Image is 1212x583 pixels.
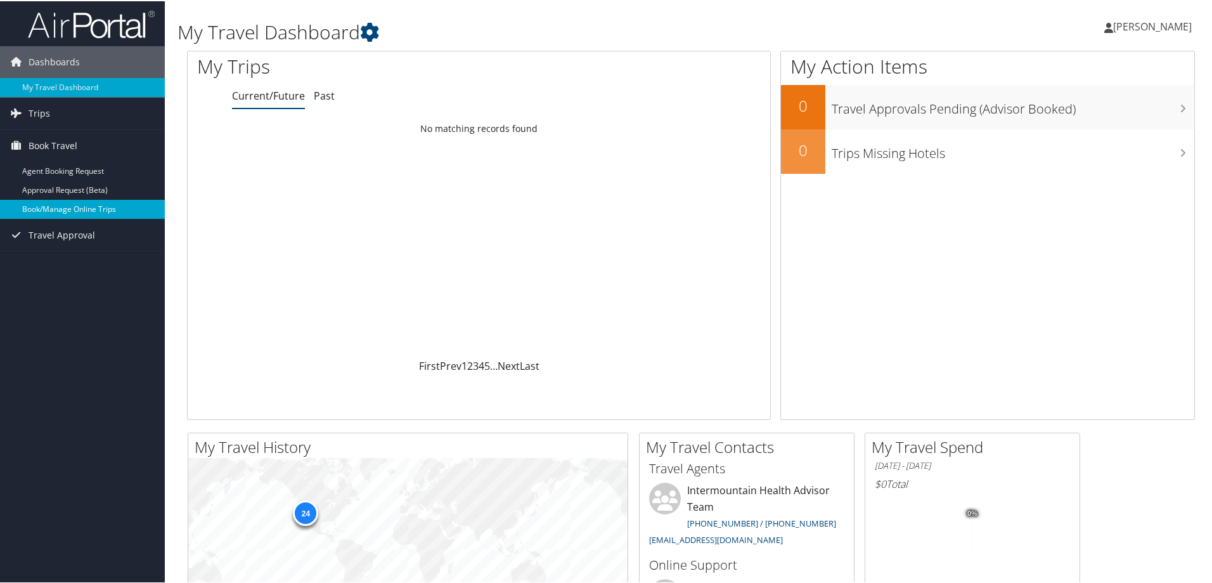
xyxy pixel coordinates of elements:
h2: My Travel History [195,435,628,457]
a: 3 [473,358,479,372]
tspan: 0% [967,509,977,516]
h2: My Travel Spend [872,435,1080,457]
a: 4 [479,358,484,372]
h2: 0 [781,138,825,160]
a: 5 [484,358,490,372]
a: 0Travel Approvals Pending (Advisor Booked) [781,84,1194,128]
li: Intermountain Health Advisor Team [643,481,851,549]
a: 2 [467,358,473,372]
span: Trips [29,96,50,128]
a: Past [314,88,335,102]
h2: 0 [781,94,825,115]
div: 24 [293,499,318,525]
h3: Travel Approvals Pending (Advisor Booked) [832,93,1194,117]
a: [EMAIL_ADDRESS][DOMAIN_NAME] [649,533,783,544]
a: First [419,358,440,372]
a: 0Trips Missing Hotels [781,128,1194,173]
a: [PHONE_NUMBER] / [PHONE_NUMBER] [687,516,836,528]
a: Next [498,358,520,372]
img: airportal-logo.png [28,8,155,38]
h1: My Action Items [781,52,1194,79]
td: No matching records found [188,116,770,139]
h3: Travel Agents [649,459,844,476]
a: Current/Future [232,88,305,102]
span: Dashboards [29,45,80,77]
span: $0 [875,476,886,490]
span: [PERSON_NAME] [1113,18,1192,32]
span: Book Travel [29,129,77,160]
a: Last [520,358,539,372]
a: [PERSON_NAME] [1104,6,1204,44]
h2: My Travel Contacts [646,435,854,457]
span: … [490,358,498,372]
h3: Trips Missing Hotels [832,137,1194,161]
h6: Total [875,476,1070,490]
h1: My Trips [197,52,518,79]
a: 1 [461,358,467,372]
span: Travel Approval [29,218,95,250]
h6: [DATE] - [DATE] [875,459,1070,471]
h1: My Travel Dashboard [177,18,862,44]
a: Prev [440,358,461,372]
h3: Online Support [649,555,844,573]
